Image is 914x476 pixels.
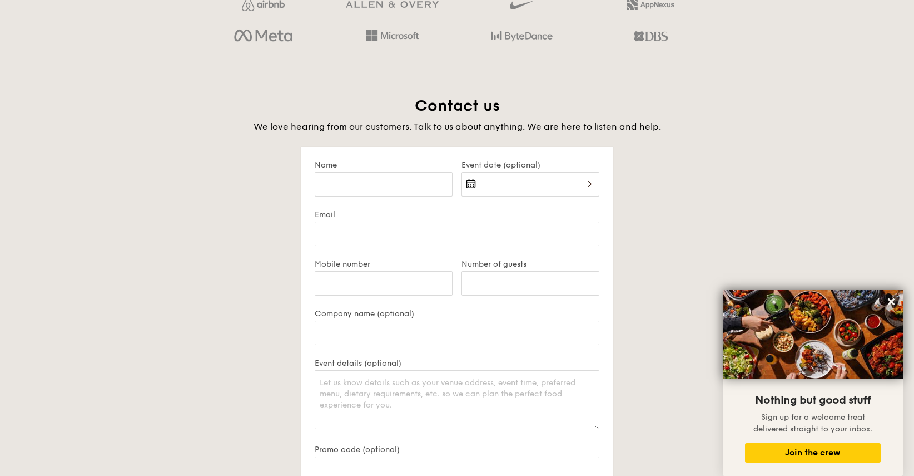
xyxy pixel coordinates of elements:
[315,259,453,269] label: Mobile number
[753,413,872,434] span: Sign up for a welcome treat delivered straight to your inbox.
[491,27,553,46] img: bytedance.dc5c0c88.png
[315,359,599,368] label: Event details (optional)
[882,293,900,311] button: Close
[415,96,500,115] span: Contact us
[315,210,599,219] label: Email
[745,443,881,463] button: Join the crew
[315,370,599,429] textarea: Let us know details such as your venue address, event time, preferred menu, dietary requirements,...
[461,160,599,170] label: Event date (optional)
[346,1,439,8] img: GRg3jHAAAAABJRU5ErkJggg==
[234,27,292,46] img: meta.d311700b.png
[634,27,668,46] img: dbs.a5bdd427.png
[315,445,599,454] label: Promo code (optional)
[461,259,599,269] label: Number of guests
[315,160,453,170] label: Name
[755,394,871,407] span: Nothing but good stuff
[315,309,599,318] label: Company name (optional)
[254,121,661,132] span: We love hearing from our customers. Talk to us about anything. We are here to listen and help.
[366,30,419,41] img: Hd4TfVa7bNwuIo1gAAAAASUVORK5CYII=
[723,290,903,379] img: DSC07876-Edit02-Large.jpeg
